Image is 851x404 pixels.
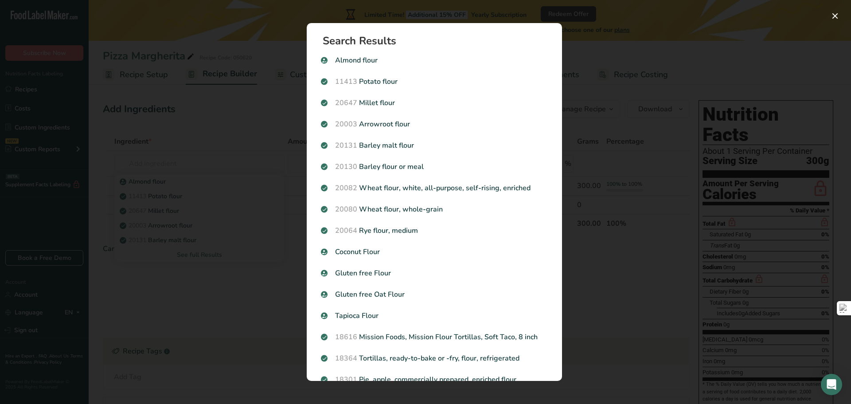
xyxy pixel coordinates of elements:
p: Tapioca Flour [321,310,548,321]
span: 18616 [335,332,357,342]
p: Rye flour, medium [321,225,548,236]
p: Mission Foods, Mission Flour Tortillas, Soft Taco, 8 inch [321,332,548,342]
span: 20080 [335,204,357,214]
span: 20647 [335,98,357,108]
span: 20064 [335,226,357,235]
p: Coconut Flour [321,247,548,257]
span: 11413 [335,77,357,86]
p: Potato flour [321,76,548,87]
p: Tortillas, ready-to-bake or -fry, flour, refrigerated [321,353,548,364]
p: Gluten free Flour [321,268,548,278]
div: Open Intercom Messenger [821,374,842,395]
span: 20131 [335,141,357,150]
p: Barley flour or meal [321,161,548,172]
p: Gluten free Oat Flour [321,289,548,300]
p: Arrowroot flour [321,119,548,129]
h1: Search Results [323,35,553,46]
p: Pie, apple, commercially prepared, enriched flour [321,374,548,385]
span: 18301 [335,375,357,384]
p: Wheat flour, whole-grain [321,204,548,215]
p: Millet flour [321,98,548,108]
span: 20003 [335,119,357,129]
p: Barley malt flour [321,140,548,151]
p: Wheat flour, white, all-purpose, self-rising, enriched [321,183,548,193]
p: Almond flour [321,55,548,66]
span: 20130 [335,162,357,172]
span: 20082 [335,183,357,193]
span: 18364 [335,353,357,363]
